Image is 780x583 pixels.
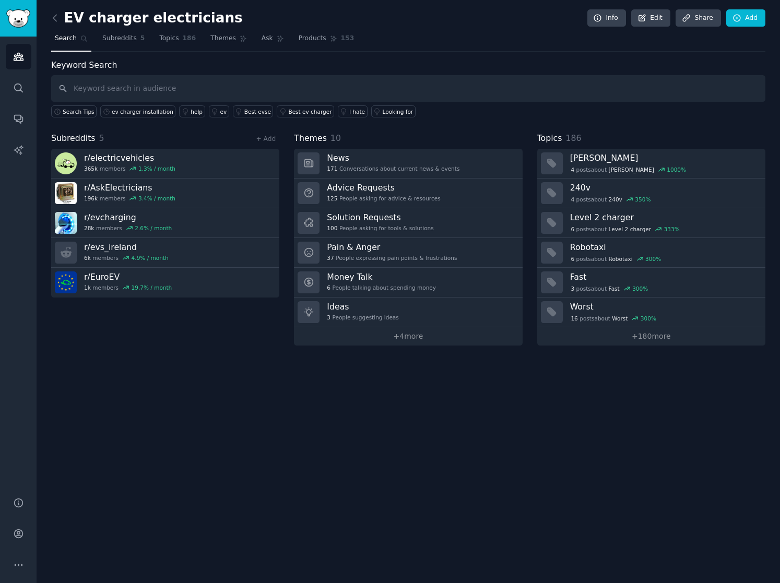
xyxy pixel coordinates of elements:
[664,225,680,233] div: 333 %
[537,298,765,327] a: Worst16postsaboutWorst300%
[84,195,98,202] span: 196k
[138,165,175,172] div: 1.3 % / month
[51,179,279,208] a: r/AskElectricians196kmembers3.4% / month
[570,254,662,264] div: post s about
[84,165,175,172] div: members
[100,105,175,117] a: ev charger installation
[327,254,334,261] span: 37
[570,152,758,163] h3: [PERSON_NAME]
[294,179,522,208] a: Advice Requests125People asking for advice & resources
[294,208,522,238] a: Solution Requests100People asking for tools & solutions
[55,34,77,43] span: Search
[183,34,196,43] span: 186
[156,30,199,52] a: Topics186
[99,133,104,143] span: 5
[327,224,337,232] span: 100
[132,254,169,261] div: 4.9 % / month
[645,255,661,263] div: 300 %
[537,238,765,268] a: Robotaxi6postsaboutRobotaxi300%
[349,108,365,115] div: I hate
[262,34,273,43] span: Ask
[63,108,94,115] span: Search Tips
[537,268,765,298] a: Fast3postsaboutFast300%
[537,132,562,145] span: Topics
[327,284,330,291] span: 6
[84,224,172,232] div: members
[570,284,649,293] div: post s about
[299,34,326,43] span: Products
[609,255,633,263] span: Robotaxi
[258,30,288,52] a: Ask
[84,195,175,202] div: members
[571,166,574,173] span: 4
[327,212,433,223] h3: Solution Requests
[371,105,416,117] a: Looking for
[159,34,179,43] span: Topics
[341,34,354,43] span: 153
[51,105,97,117] button: Search Tips
[383,108,413,115] div: Looking for
[55,212,77,234] img: evcharging
[571,225,574,233] span: 6
[138,195,175,202] div: 3.4 % / month
[179,105,205,117] a: help
[571,285,574,292] span: 3
[327,284,436,291] div: People talking about spending money
[571,255,574,263] span: 6
[537,208,765,238] a: Level 2 charger6postsaboutLevel 2 charger333%
[102,34,137,43] span: Subreddits
[338,105,368,117] a: I hate
[294,132,327,145] span: Themes
[207,30,251,52] a: Themes
[84,152,175,163] h3: r/ electricvehicles
[84,271,172,282] h3: r/ EuroEV
[84,284,91,291] span: 1k
[327,195,440,202] div: People asking for advice & resources
[327,271,436,282] h3: Money Talk
[51,268,279,298] a: r/EuroEV1kmembers19.7% / month
[537,179,765,208] a: 240v4postsabout240v350%
[295,30,358,52] a: Products153
[51,60,117,70] label: Keyword Search
[667,166,686,173] div: 1000 %
[609,225,652,233] span: Level 2 charger
[288,108,332,115] div: Best ev charger
[676,9,720,27] a: Share
[132,284,172,291] div: 19.7 % / month
[294,268,522,298] a: Money Talk6People talking about spending money
[84,242,169,253] h3: r/ evs_ireland
[327,301,398,312] h3: Ideas
[537,327,765,346] a: +180more
[631,9,670,27] a: Edit
[327,165,459,172] div: Conversations about current news & events
[244,108,271,115] div: Best evse
[327,182,440,193] h3: Advice Requests
[570,224,681,234] div: post s about
[570,301,758,312] h3: Worst
[135,224,172,232] div: 2.6 % / month
[571,315,577,322] span: 16
[99,30,148,52] a: Subreddits5
[609,285,620,292] span: Fast
[327,254,457,261] div: People expressing pain points & frustrations
[84,182,175,193] h3: r/ AskElectricians
[294,238,522,268] a: Pain & Anger37People expressing pain points & frustrations
[327,314,398,321] div: People suggesting ideas
[330,133,341,143] span: 10
[537,149,765,179] a: [PERSON_NAME]4postsabout[PERSON_NAME]1000%
[327,242,457,253] h3: Pain & Anger
[570,195,652,204] div: post s about
[210,34,236,43] span: Themes
[51,208,279,238] a: r/evcharging28kmembers2.6% / month
[726,9,765,27] a: Add
[209,105,229,117] a: ev
[609,196,622,203] span: 240v
[220,108,227,115] div: ev
[112,108,173,115] div: ev charger installation
[55,182,77,204] img: AskElectricians
[84,254,91,261] span: 6k
[6,9,30,28] img: GummySearch logo
[587,9,626,27] a: Info
[612,315,628,322] span: Worst
[570,314,657,323] div: post s about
